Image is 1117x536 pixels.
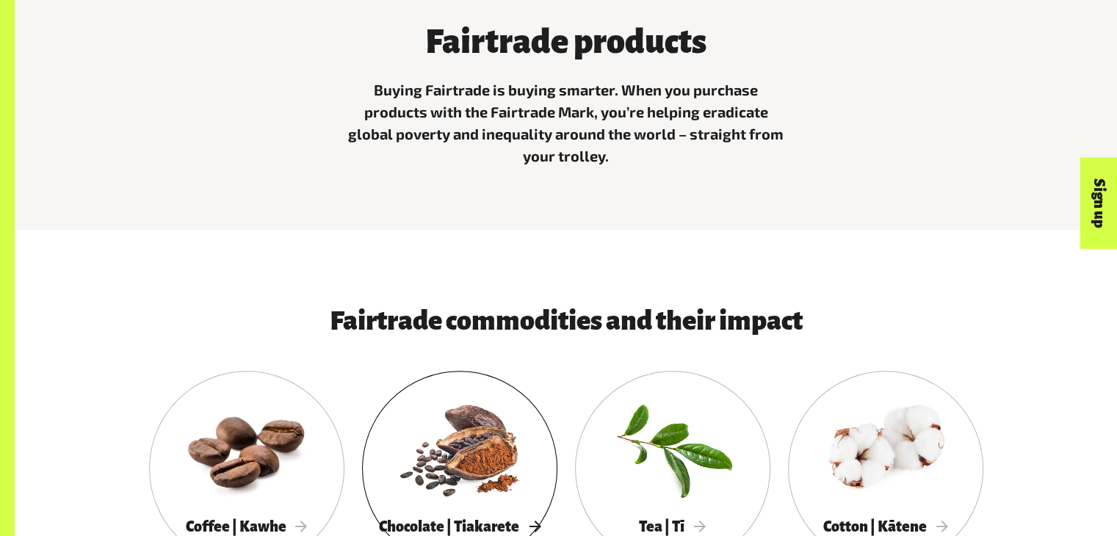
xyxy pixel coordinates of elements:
[346,79,787,167] p: Buying Fairtrade is buying smarter. When you purchase products with the Fairtrade Mark, you’re he...
[379,518,541,535] span: Chocolate | Tiakarete
[639,518,706,535] span: Tea | Tī
[346,23,787,60] h3: Fairtrade products
[193,306,939,336] h3: Fairtrade commodities and their impact
[186,518,308,535] span: Coffee | Kawhe
[823,518,948,535] span: Cotton | Kātene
